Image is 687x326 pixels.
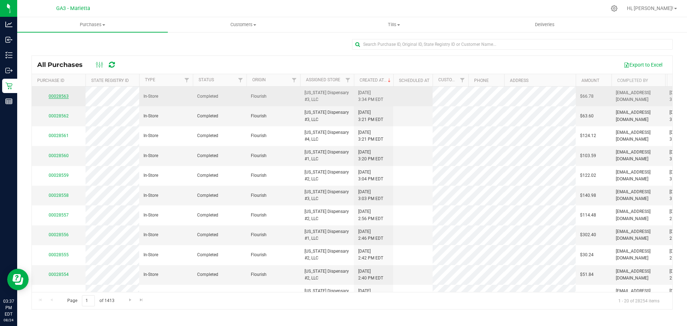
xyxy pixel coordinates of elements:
inline-svg: Outbound [5,67,13,74]
span: [US_STATE] Dispensary #2, LLC [304,208,350,222]
span: $63.60 [580,113,594,120]
a: Tills [318,17,469,32]
span: Page of 1413 [61,295,120,306]
span: Completed [197,93,218,100]
a: 00028557 [49,213,69,218]
span: Flourish [251,172,267,179]
a: Scheduled At [399,78,429,83]
span: [US_STATE] Dispensary #2, LLC [304,268,350,282]
span: [EMAIL_ADDRESS][DOMAIN_NAME] [616,109,661,123]
span: $140.98 [580,192,596,199]
a: Address [510,78,528,83]
span: [EMAIL_ADDRESS][DOMAIN_NAME] [616,248,661,262]
a: Assigned Store [306,77,340,82]
span: [EMAIL_ADDRESS][DOMAIN_NAME] [616,268,661,282]
a: Type [145,77,155,82]
p: 08/24 [3,317,14,323]
span: Completed [197,252,218,258]
span: [US_STATE] Dispensary #3, LLC [304,109,350,123]
span: [EMAIL_ADDRESS][DOMAIN_NAME] [616,288,661,301]
span: [EMAIL_ADDRESS][DOMAIN_NAME] [616,169,661,183]
a: Purchases [17,17,168,32]
span: $103.59 [580,152,596,159]
inline-svg: Retail [5,82,13,89]
span: In-Store [143,132,158,139]
span: In-Store [143,252,158,258]
th: Completed By [612,74,665,87]
input: 1 [82,295,95,306]
a: State Registry ID [91,78,129,83]
span: [DATE] 2:56 PM EDT [358,208,383,222]
a: Go to the next page [125,295,135,305]
iframe: Resource center [7,269,29,290]
span: Deliveries [525,21,564,28]
a: Origin [252,77,266,82]
span: Hi, [PERSON_NAME]! [627,5,673,11]
span: [DATE] 3:03 PM EDT [358,189,383,202]
span: Purchases [17,21,168,28]
span: [EMAIL_ADDRESS][DOMAIN_NAME] [616,189,661,202]
span: GA3 - Marietta [56,5,90,11]
a: Filter [288,74,300,86]
span: Completed [197,232,218,238]
span: $51.84 [580,271,594,278]
span: Completed [197,291,218,298]
span: $66.78 [580,93,594,100]
span: [US_STATE] Dispensary #1, LLC [304,228,350,242]
span: [DATE] 2:38 PM EDT [358,288,383,301]
span: In-Store [143,232,158,238]
span: [DATE] 2:46 PM EDT [358,228,383,242]
p: 03:37 PM EDT [3,298,14,317]
span: In-Store [143,291,158,298]
span: [DATE] 2:40 PM EDT [358,268,383,282]
span: [EMAIL_ADDRESS][DOMAIN_NAME] [616,208,661,222]
a: Amount [581,78,599,83]
a: Deliveries [469,17,620,32]
span: Flourish [251,291,267,298]
a: Filter [342,74,354,86]
span: [DATE] 2:42 PM EDT [358,248,383,262]
a: Filter [457,74,468,86]
a: Filter [181,74,193,86]
span: [US_STATE] Dispensary #2, LLC [304,169,350,183]
span: Flourish [251,192,267,199]
a: 00028558 [49,193,69,198]
span: Flourish [251,252,267,258]
a: 00028554 [49,272,69,277]
span: Flourish [251,232,267,238]
span: Flourish [251,271,267,278]
span: [US_STATE] Dispensary #3, LLC [304,189,350,202]
inline-svg: Analytics [5,21,13,28]
span: [DATE] 3:20 PM EDT [358,149,383,162]
span: Completed [197,172,218,179]
span: Completed [197,113,218,120]
span: $30.24 [580,252,594,258]
span: [EMAIL_ADDRESS][DOMAIN_NAME] [616,228,661,242]
span: In-Store [143,93,158,100]
span: Flourish [251,113,267,120]
span: In-Store [143,192,158,199]
span: In-Store [143,113,158,120]
input: Search Purchase ID, Original ID, State Registry ID or Customer Name... [352,39,673,50]
button: Export to Excel [619,59,667,71]
span: [EMAIL_ADDRESS][DOMAIN_NAME] [616,129,661,143]
span: $74.20 [580,291,594,298]
span: In-Store [143,271,158,278]
span: Flourish [251,93,267,100]
span: Completed [197,212,218,219]
inline-svg: Reports [5,98,13,105]
a: 00028561 [49,133,69,138]
a: Purchase ID [37,78,64,83]
span: [US_STATE] Dispensary #3, LLC [304,288,350,301]
a: 00028555 [49,252,69,257]
span: All Purchases [37,61,90,69]
span: In-Store [143,212,158,219]
span: [US_STATE] Dispensary #4, LLC [304,129,350,143]
div: Manage settings [610,5,619,12]
span: [US_STATE] Dispensary #3, LLC [304,89,350,103]
span: Completed [197,132,218,139]
span: In-Store [143,152,158,159]
span: [US_STATE] Dispensary #2, LLC [304,248,350,262]
span: Completed [197,271,218,278]
span: [DATE] 3:04 PM EDT [358,169,383,183]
